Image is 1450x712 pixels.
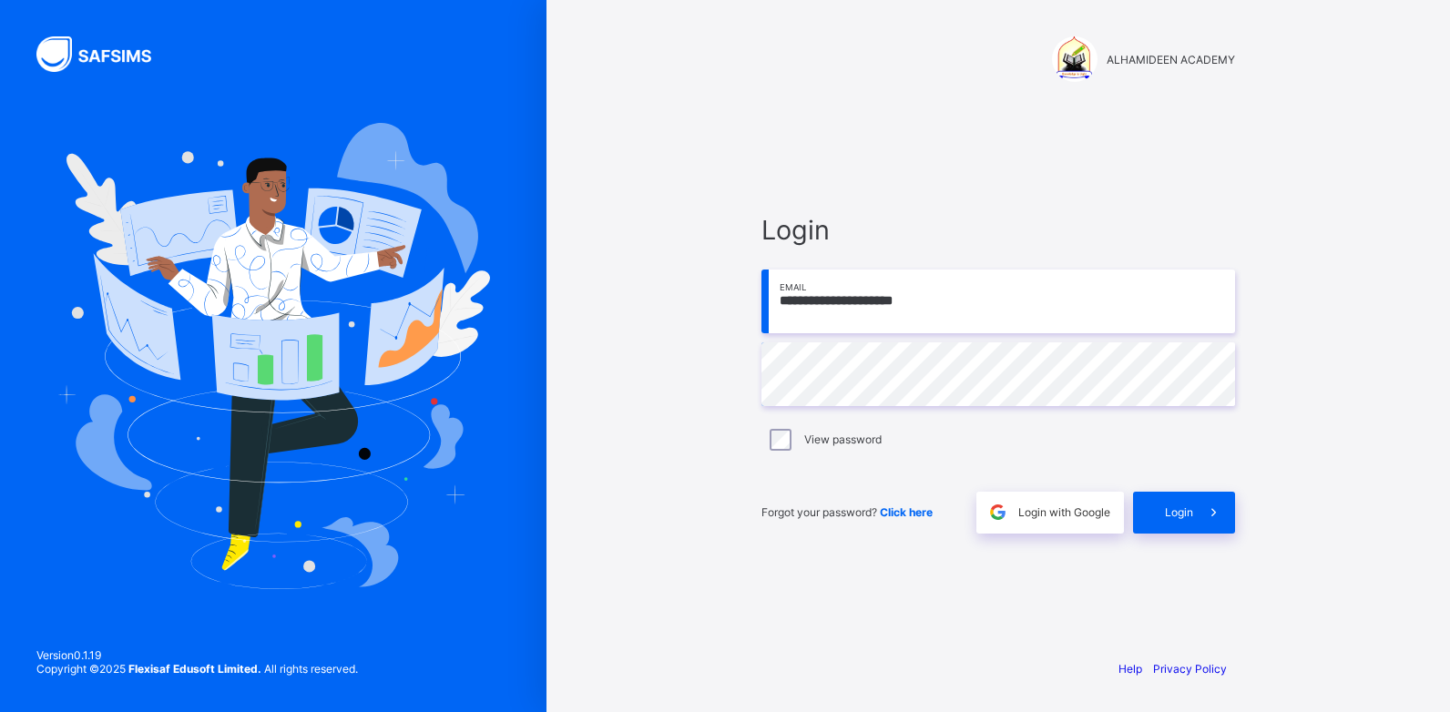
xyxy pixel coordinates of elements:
span: Forgot your password? [761,505,933,519]
span: Login [1165,505,1193,519]
img: Hero Image [56,123,490,589]
a: Privacy Policy [1153,662,1227,676]
span: Copyright © 2025 All rights reserved. [36,662,358,676]
span: Login with Google [1018,505,1110,519]
span: Login [761,214,1235,246]
span: ALHAMIDEEN ACADEMY [1107,53,1235,66]
img: google.396cfc9801f0270233282035f929180a.svg [987,502,1008,523]
a: Help [1118,662,1142,676]
label: View password [804,432,882,446]
span: Version 0.1.19 [36,648,358,662]
a: Click here [880,505,933,519]
img: SAFSIMS Logo [36,36,173,72]
strong: Flexisaf Edusoft Limited. [128,662,261,676]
